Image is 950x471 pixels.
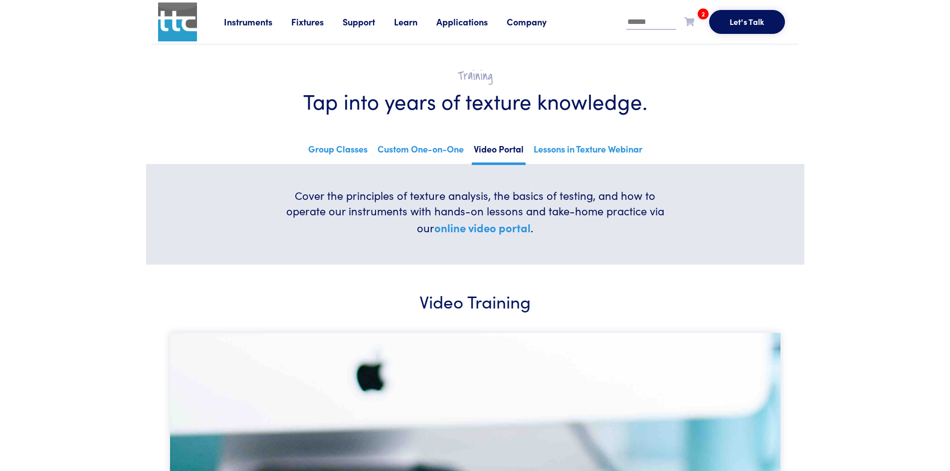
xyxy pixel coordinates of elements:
[472,141,526,165] a: Video Portal
[394,15,436,28] a: Learn
[176,88,774,114] h1: Tap into years of texture knowledge.
[176,289,774,313] h3: Video Training
[709,10,785,34] button: Let's Talk
[507,15,566,28] a: Company
[224,15,291,28] a: Instruments
[278,188,673,237] h6: Cover the principles of texture analysis, the basics of testing, and how to operate our instrumen...
[698,8,709,19] span: 2
[532,141,644,162] a: Lessons in Texture Webinar
[291,15,343,28] a: Fixtures
[306,141,370,162] a: Group Classes
[436,15,507,28] a: Applications
[434,220,531,235] a: online video portal
[158,2,197,41] img: ttc_logo_1x1_v1.0.png
[343,15,394,28] a: Support
[376,141,466,162] a: Custom One-on-One
[684,15,694,27] a: 2
[176,68,774,84] h2: Training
